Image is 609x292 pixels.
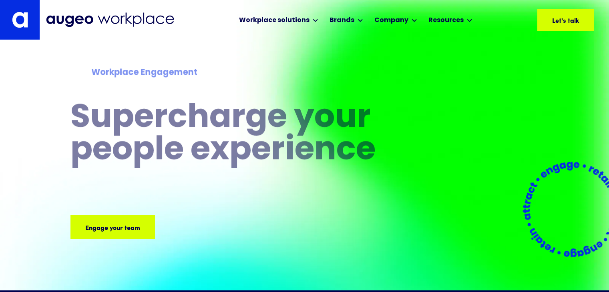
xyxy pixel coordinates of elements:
[70,215,155,239] a: Engage your team
[547,15,573,25] div: Let's talk
[537,9,594,31] a: Let's talk
[70,102,416,167] h1: Supercharge your people experience
[91,66,396,79] div: Workplace Engagement
[330,16,354,25] div: Brands
[139,222,193,232] div: Engage your team
[374,16,408,25] div: Company
[46,12,174,27] img: Augeo Workplace business unit full logo in mignight blue.
[80,222,135,232] div: Engage your team
[428,16,464,25] div: Resources
[239,16,310,25] div: Workplace solutions
[577,15,604,25] div: Let's talk
[12,12,28,28] img: Augeo's "a" monogram decorative logo in white.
